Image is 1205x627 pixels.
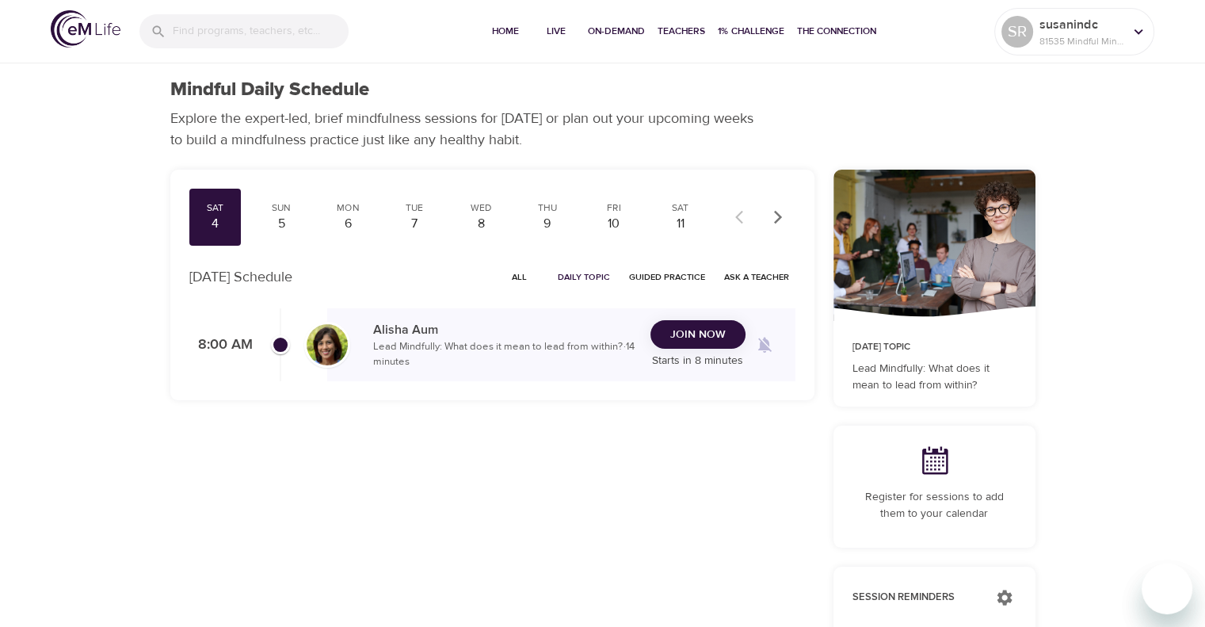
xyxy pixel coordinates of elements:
[724,270,789,285] span: Ask a Teacher
[1039,15,1123,34] p: susanindc
[852,590,980,606] p: Session Reminders
[588,23,645,40] span: On-Demand
[661,215,700,233] div: 11
[650,320,745,350] button: Join Now
[629,270,705,285] span: Guided Practice
[1001,16,1033,48] div: SR
[594,215,634,233] div: 10
[661,201,700,215] div: Sat
[196,201,235,215] div: Sat
[1142,564,1192,614] iframe: Button to launch messaging window
[658,23,705,40] span: Teachers
[170,108,765,151] p: Explore the expert-led, brief mindfulness sessions for [DATE] or plan out your upcoming weeks to ...
[594,201,634,215] div: Fri
[307,324,348,365] img: Alisha%20Aum%208-9-21.jpg
[852,489,1016,522] p: Register for sessions to add them to your calendar
[623,265,711,289] button: Guided Practice
[173,14,349,48] input: Find programs, teachers, etc...
[189,335,253,356] p: 8:00 AM
[189,266,292,288] p: [DATE] Schedule
[501,270,539,285] span: All
[537,23,575,40] span: Live
[261,215,301,233] div: 5
[395,201,434,215] div: Tue
[718,23,784,40] span: 1% Challenge
[528,215,567,233] div: 9
[670,325,726,345] span: Join Now
[196,215,235,233] div: 4
[373,339,638,370] p: Lead Mindfully: What does it mean to lead from within? · 14 minutes
[1039,34,1123,48] p: 81535 Mindful Minutes
[328,215,368,233] div: 6
[852,361,1016,394] p: Lead Mindfully: What does it mean to lead from within?
[494,265,545,289] button: All
[170,78,369,101] h1: Mindful Daily Schedule
[558,270,610,285] span: Daily Topic
[261,201,301,215] div: Sun
[328,201,368,215] div: Mon
[486,23,524,40] span: Home
[461,215,501,233] div: 8
[650,353,745,369] p: Starts in 8 minutes
[51,10,120,48] img: logo
[395,215,434,233] div: 7
[528,201,567,215] div: Thu
[373,320,638,339] p: Alisha Aum
[718,265,795,289] button: Ask a Teacher
[797,23,876,40] span: The Connection
[852,340,1016,354] p: [DATE] Topic
[551,265,616,289] button: Daily Topic
[461,201,501,215] div: Wed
